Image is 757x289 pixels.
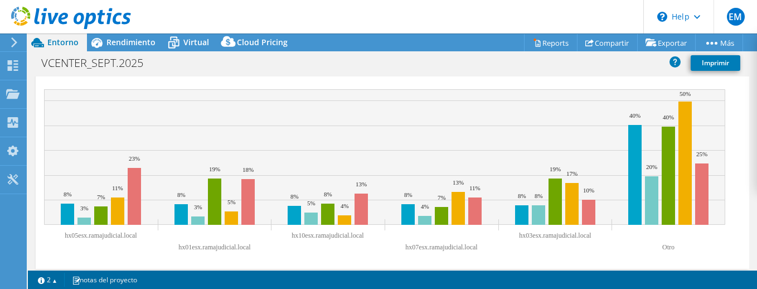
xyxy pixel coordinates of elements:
text: 23% [129,155,140,162]
text: hx10esx.ramajudicial.local [292,232,364,239]
text: 40% [629,112,640,119]
text: 3% [194,204,202,210]
text: 19% [209,166,220,172]
a: Más [695,34,743,51]
a: Compartir [577,34,638,51]
text: 4% [341,203,349,209]
text: 8% [404,191,413,198]
text: 3% [80,205,89,211]
svg: \n [657,12,667,22]
span: Entorno [47,37,79,47]
a: 2 [30,273,65,287]
a: Exportar [637,34,696,51]
text: 8% [64,191,72,198]
a: notas del proyecto [64,273,145,287]
text: 8% [535,192,543,199]
text: 20% [646,163,657,170]
text: 13% [453,179,464,186]
text: 13% [356,181,367,187]
a: Reports [524,34,578,51]
a: Imprimir [691,55,740,71]
text: Otro [662,243,674,251]
text: 7% [97,194,105,200]
text: 40% [663,114,674,121]
text: 50% [680,90,691,97]
text: 8% [324,191,332,198]
text: 11% [112,185,123,191]
text: 11% [469,185,481,191]
span: EM [727,8,745,26]
text: hx05esx.ramajudicial.local [65,232,137,239]
text: 8% [177,191,186,198]
text: 25% [696,151,707,157]
text: 5% [227,199,236,205]
text: hx07esx.ramajudicial.local [405,243,478,251]
text: 10% [583,187,594,194]
text: hx03esx.ramajudicial.local [519,232,591,239]
span: Virtual [183,37,209,47]
text: 19% [550,166,561,172]
text: 7% [438,194,446,201]
text: hx01esx.ramajudicial.local [178,243,251,251]
span: Cloud Pricing [237,37,288,47]
text: 18% [242,166,254,173]
text: 8% [290,193,299,200]
h1: VCENTER_SEPT.2025 [36,57,161,69]
text: 5% [307,200,316,206]
text: 8% [518,192,526,199]
text: 4% [421,203,429,210]
text: 17% [566,170,578,177]
span: Rendimiento [106,37,156,47]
